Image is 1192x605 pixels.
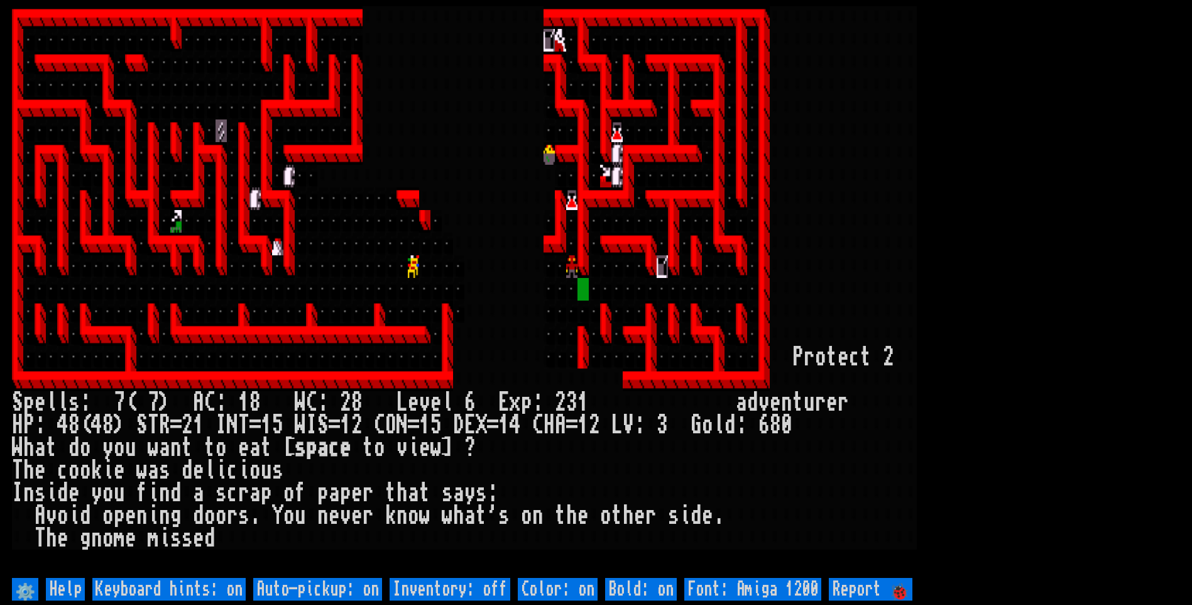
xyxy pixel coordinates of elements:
div: 8 [351,391,363,414]
div: 1 [419,414,430,436]
div: = [566,414,577,436]
div: l [204,459,216,482]
div: 6 [464,391,476,414]
div: m [148,527,159,550]
div: h [396,482,408,504]
div: e [35,391,46,414]
div: o [68,459,80,482]
div: s [182,527,193,550]
div: : [532,391,544,414]
div: e [430,391,442,414]
div: i [148,504,159,527]
div: i [679,504,691,527]
div: r [363,482,374,504]
div: e [351,482,363,504]
input: Help [46,578,85,601]
div: o [600,504,611,527]
div: : [487,482,498,504]
div: 3 [657,414,668,436]
div: T [35,527,46,550]
div: i [102,459,114,482]
div: d [182,459,193,482]
div: i [159,527,170,550]
div: h [23,459,35,482]
div: c [227,459,238,482]
div: o [283,482,295,504]
div: n [317,504,329,527]
div: t [204,436,216,459]
div: n [781,391,792,414]
div: h [453,504,464,527]
div: ] [442,436,453,459]
input: Color: on [518,578,598,601]
div: [ [283,436,295,459]
div: I [306,414,317,436]
div: p [261,482,272,504]
div: 1 [261,414,272,436]
div: . [249,504,261,527]
div: 5 [430,414,442,436]
div: o [815,346,826,369]
div: I [216,414,227,436]
div: o [57,504,68,527]
div: e [419,436,430,459]
div: S [317,414,329,436]
div: H [12,414,23,436]
div: 1 [193,414,204,436]
div: P [23,414,35,436]
div: ) [114,414,125,436]
div: C [306,391,317,414]
div: i [216,459,227,482]
div: e [114,459,125,482]
div: e [329,504,340,527]
div: n [170,436,182,459]
div: h [623,504,634,527]
div: 2 [883,346,894,369]
div: u [261,459,272,482]
div: s [295,436,306,459]
div: a [329,482,340,504]
div: = [408,414,419,436]
div: h [566,504,577,527]
div: u [114,482,125,504]
div: s [35,482,46,504]
div: = [329,414,340,436]
div: A [35,504,46,527]
div: d [724,414,736,436]
div: t [476,504,487,527]
div: A [193,391,204,414]
div: I [12,482,23,504]
div: g [80,527,91,550]
div: e [634,504,645,527]
div: c [849,346,860,369]
div: u [125,436,136,459]
div: t [555,504,566,527]
div: e [826,391,838,414]
div: l [713,414,724,436]
div: 1 [577,391,589,414]
div: o [283,504,295,527]
div: k [91,459,102,482]
div: = [170,414,182,436]
div: e [838,346,849,369]
div: 4 [510,414,521,436]
div: d [80,504,91,527]
div: d [170,482,182,504]
div: t [419,482,430,504]
div: i [238,459,249,482]
div: = [487,414,498,436]
div: 6 [758,414,770,436]
div: o [249,459,261,482]
input: Report 🐞 [829,578,912,601]
div: a [408,482,419,504]
div: o [80,436,91,459]
div: T [238,414,249,436]
div: t [46,436,57,459]
div: n [532,504,544,527]
div: v [758,391,770,414]
div: d [193,504,204,527]
div: a [148,459,159,482]
div: g [170,504,182,527]
div: 1 [498,414,510,436]
div: C [374,414,385,436]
